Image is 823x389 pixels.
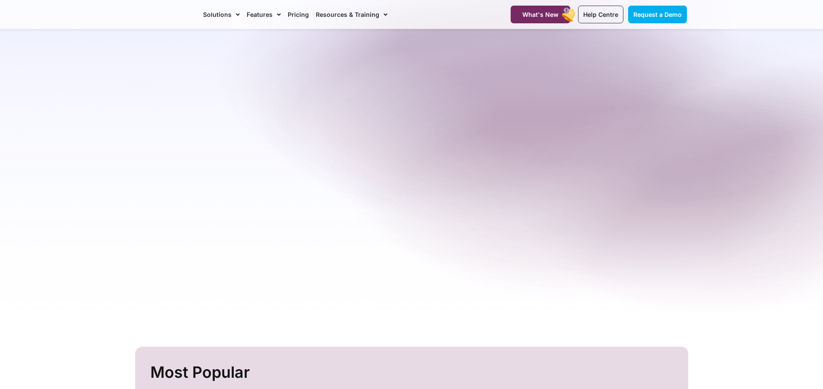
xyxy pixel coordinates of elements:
a: Help Centre [578,6,623,23]
a: Request a Demo [628,6,687,23]
span: What's New [522,11,559,18]
span: Request a Demo [633,11,682,18]
span: Help Centre [583,11,618,18]
img: CareMaster Logo [137,8,195,21]
a: What's New [511,6,570,23]
h2: Most Popular [150,360,675,385]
